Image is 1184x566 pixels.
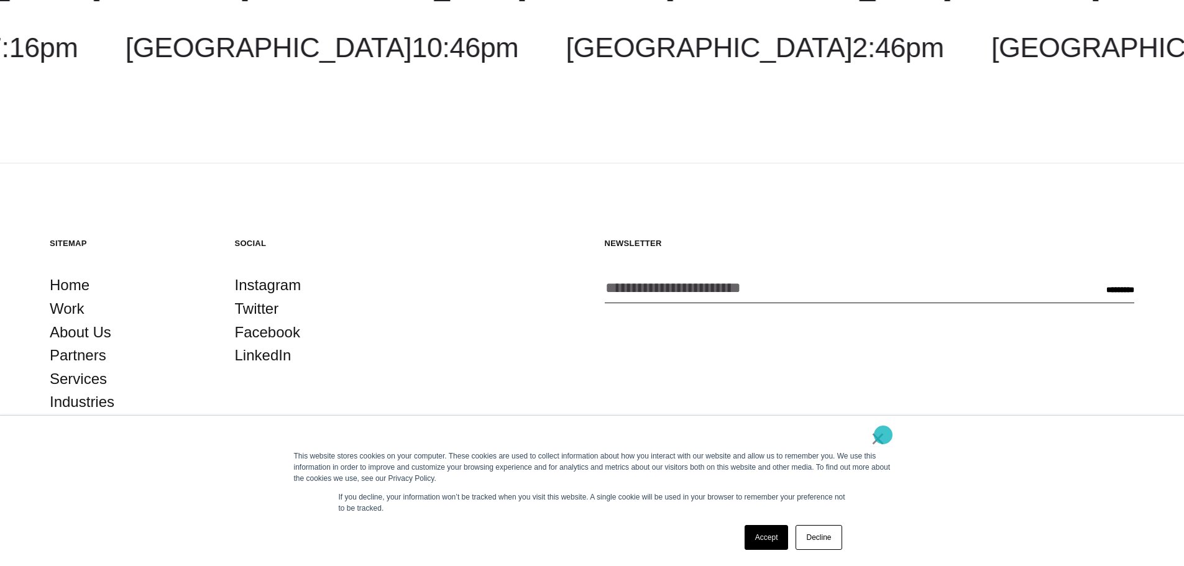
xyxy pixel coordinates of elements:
[235,238,395,249] h5: Social
[126,32,519,63] a: [GEOGRAPHIC_DATA]10:46pm
[50,390,114,414] a: Industries
[50,273,89,297] a: Home
[50,238,210,249] h5: Sitemap
[50,344,106,367] a: Partners
[871,433,886,444] a: ×
[605,238,1135,249] h5: Newsletter
[566,32,943,63] a: [GEOGRAPHIC_DATA]2:46pm
[852,32,943,63] span: 2:46pm
[235,297,279,321] a: Twitter
[235,273,301,297] a: Instagram
[294,450,891,484] div: This website stores cookies on your computer. These cookies are used to collect information about...
[50,414,101,437] a: Contact
[339,491,846,514] p: If you decline, your information won’t be tracked when you visit this website. A single cookie wi...
[745,525,789,550] a: Accept
[235,321,300,344] a: Facebook
[50,321,111,344] a: About Us
[796,525,842,550] a: Decline
[235,344,291,367] a: LinkedIn
[411,32,518,63] span: 10:46pm
[50,297,85,321] a: Work
[50,367,107,391] a: Services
